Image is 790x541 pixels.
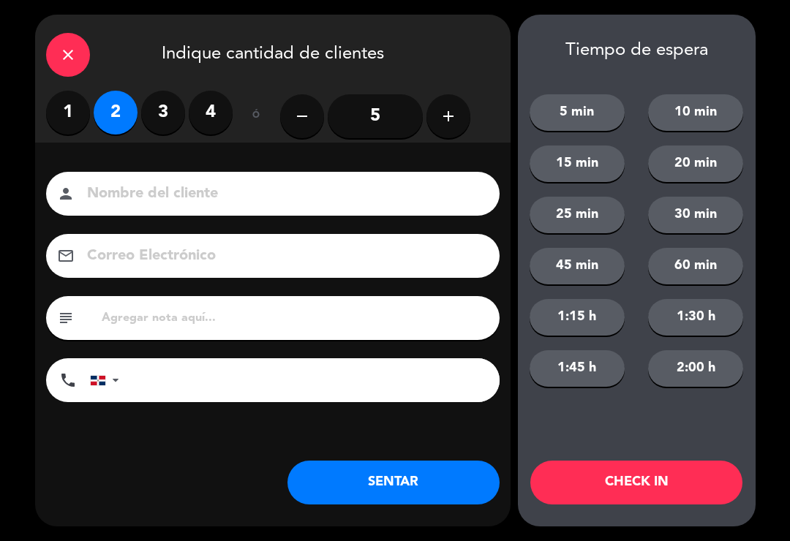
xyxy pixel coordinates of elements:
[530,94,625,131] button: 5 min
[100,308,489,328] input: Agregar nota aquí...
[518,40,756,61] div: Tiempo de espera
[530,248,625,284] button: 45 min
[426,94,470,138] button: add
[141,91,185,135] label: 3
[293,107,311,125] i: remove
[59,371,77,389] i: phone
[648,145,743,182] button: 20 min
[648,248,743,284] button: 60 min
[86,243,481,269] input: Correo Electrónico
[189,91,233,135] label: 4
[46,91,90,135] label: 1
[233,91,280,142] div: ó
[648,197,743,233] button: 30 min
[648,94,743,131] button: 10 min
[57,185,75,203] i: person
[530,145,625,182] button: 15 min
[648,299,743,336] button: 1:30 h
[57,309,75,327] i: subject
[440,107,457,125] i: add
[648,350,743,387] button: 2:00 h
[280,94,324,138] button: remove
[94,91,138,135] label: 2
[530,461,742,504] button: CHECK IN
[530,350,625,387] button: 1:45 h
[91,359,124,401] div: Dominican Republic (República Dominicana): +1
[57,247,75,265] i: email
[530,299,625,336] button: 1:15 h
[287,461,500,504] button: SENTAR
[59,46,77,64] i: close
[35,15,511,91] div: Indique cantidad de clientes
[530,197,625,233] button: 25 min
[86,181,481,207] input: Nombre del cliente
